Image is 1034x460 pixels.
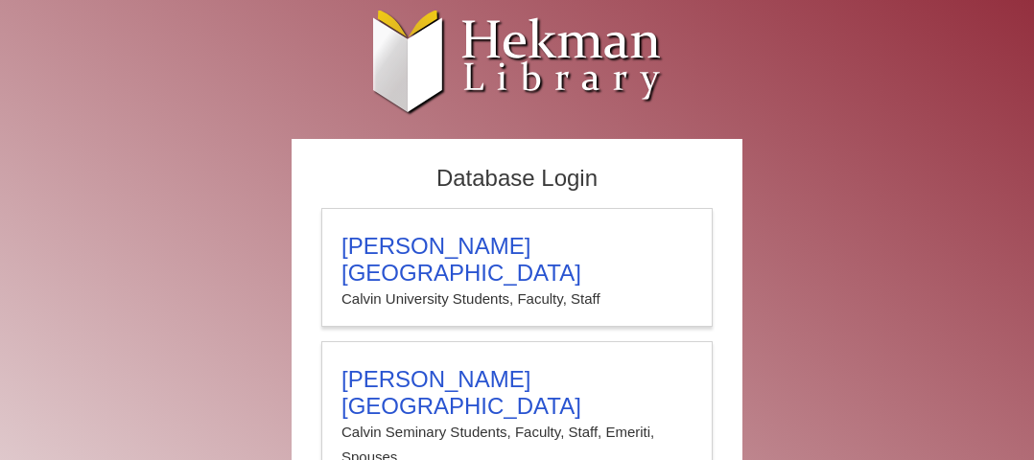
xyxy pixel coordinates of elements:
p: Calvin University Students, Faculty, Staff [341,287,693,311]
a: [PERSON_NAME][GEOGRAPHIC_DATA]Calvin University Students, Faculty, Staff [321,208,713,327]
h2: Database Login [312,159,722,198]
h3: [PERSON_NAME][GEOGRAPHIC_DATA] [341,233,693,287]
h3: [PERSON_NAME][GEOGRAPHIC_DATA] [341,366,693,420]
